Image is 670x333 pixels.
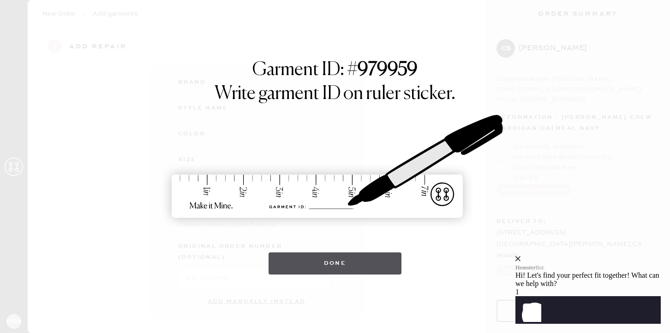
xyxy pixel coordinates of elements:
h1: Write garment ID on ruler sticker. [215,83,455,105]
img: ruler-sticker-sharpie.svg [162,91,508,243]
strong: 979959 [358,61,418,79]
h1: Garment ID: # [252,59,418,83]
iframe: Front Chat [515,205,668,331]
button: Done [269,252,402,275]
